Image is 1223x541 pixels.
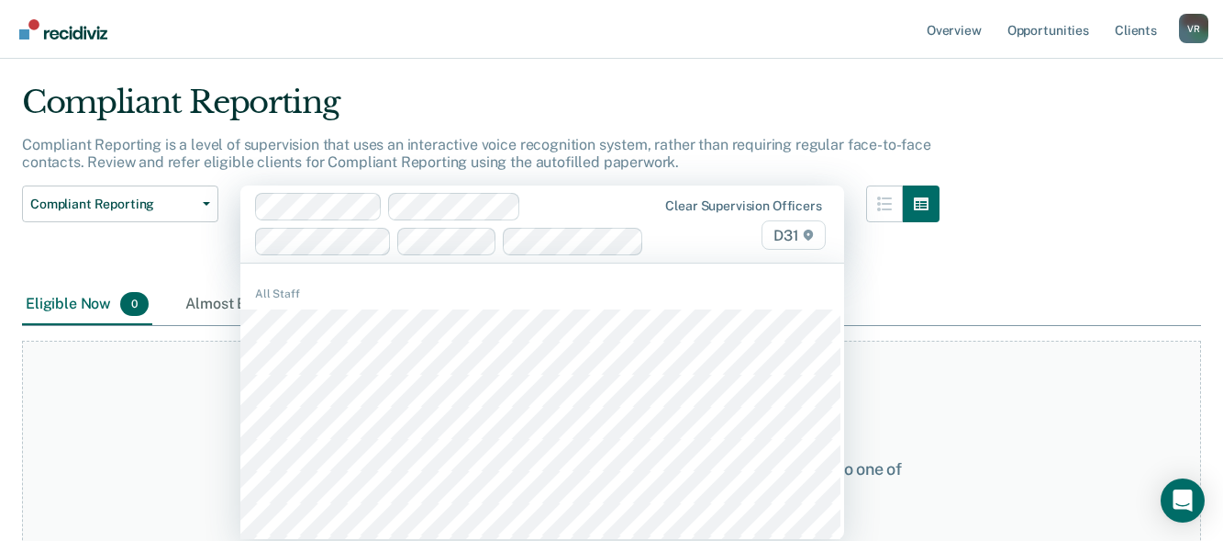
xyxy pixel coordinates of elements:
p: Compliant Reporting is a level of supervision that uses an interactive voice recognition system, ... [22,136,931,171]
img: Recidiviz [19,19,107,39]
button: Profile dropdown button [1179,14,1208,43]
div: V R [1179,14,1208,43]
div: Open Intercom Messenger [1161,479,1205,523]
div: Compliant Reporting [22,84,939,136]
div: Almost Eligible3 [182,285,330,325]
span: D31 [762,220,825,250]
div: Eligible Now0 [22,285,152,325]
div: Clear supervision officers [665,198,821,214]
span: Compliant Reporting [30,197,195,212]
span: 0 [120,292,149,316]
button: Compliant Reporting [22,186,218,222]
div: All Staff [240,286,844,302]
